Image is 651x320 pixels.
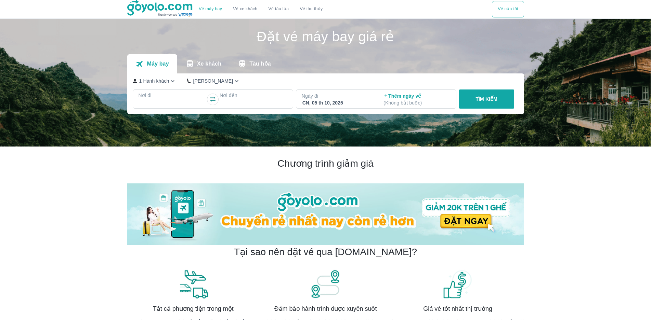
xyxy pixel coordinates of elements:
h1: Đặt vé máy bay giá rẻ [127,30,524,43]
button: Vé tàu thủy [294,1,328,17]
span: Giá vé tốt nhất thị trường [423,305,492,313]
h2: Tại sao nên đặt vé qua [DOMAIN_NAME]? [234,246,417,258]
p: Xe khách [197,60,221,67]
div: CN, 05 th 10, 2025 [302,99,369,106]
h2: Chương trình giảm giá [127,157,524,170]
p: 1 Hành khách [139,78,169,84]
p: Máy bay [147,60,169,67]
img: banner [178,269,209,299]
div: transportation tabs [127,54,279,73]
button: 1 Hành khách [133,78,177,85]
p: Nơi đến [220,92,287,99]
p: Thêm ngày về [383,93,450,106]
div: choose transportation mode [193,1,328,17]
span: Tất cả phương tiện trong một [153,305,234,313]
a: Vé tàu lửa [263,1,295,17]
div: choose transportation mode [492,1,524,17]
p: ( Không bắt buộc ) [383,99,450,106]
img: banner [310,269,341,299]
p: Tàu hỏa [249,60,271,67]
a: Vé xe khách [233,6,257,12]
button: Vé của tôi [492,1,524,17]
span: Đảm bảo hành trình được xuyên suốt [274,305,377,313]
button: [PERSON_NAME] [187,78,240,85]
img: banner-home [127,183,524,245]
p: Nơi đi [139,92,206,99]
a: Vé máy bay [199,6,222,12]
p: [PERSON_NAME] [193,78,233,84]
p: Ngày đi [302,93,369,99]
img: banner [442,269,473,299]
